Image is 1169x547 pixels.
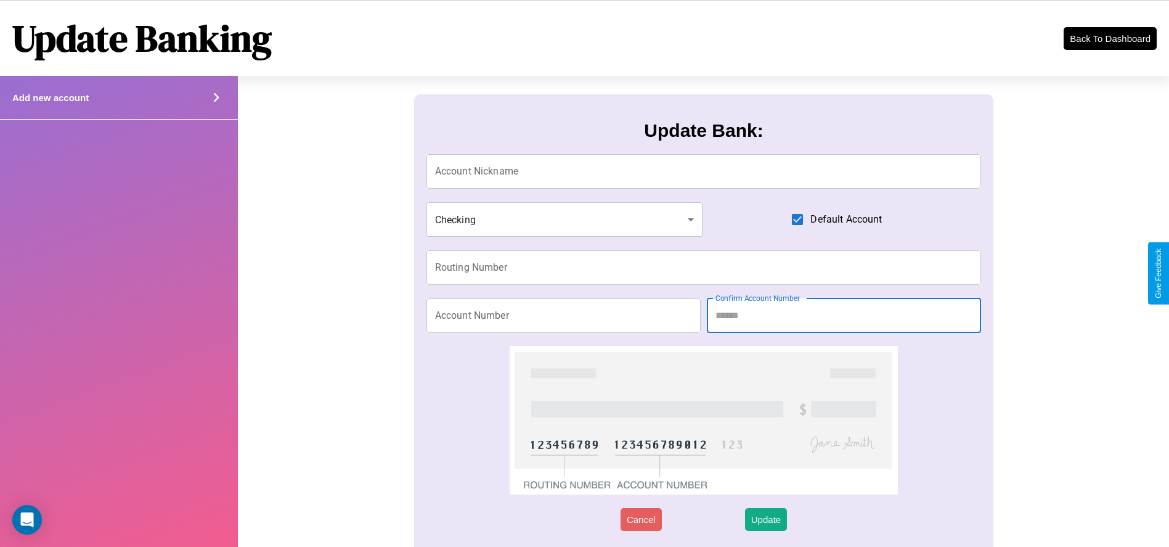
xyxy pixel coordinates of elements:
[12,93,89,103] h4: Add new account
[1154,249,1163,298] div: Give Feedback
[644,120,763,141] h3: Update Bank:
[1064,27,1157,50] button: Back To Dashboard
[426,202,703,237] div: Checking
[745,508,787,531] button: Update
[12,505,42,535] div: Open Intercom Messenger
[621,508,662,531] button: Cancel
[510,346,898,495] img: check
[810,212,882,227] span: Default Account
[12,13,272,64] h1: Update Banking
[715,293,800,303] label: Confirm Account Number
